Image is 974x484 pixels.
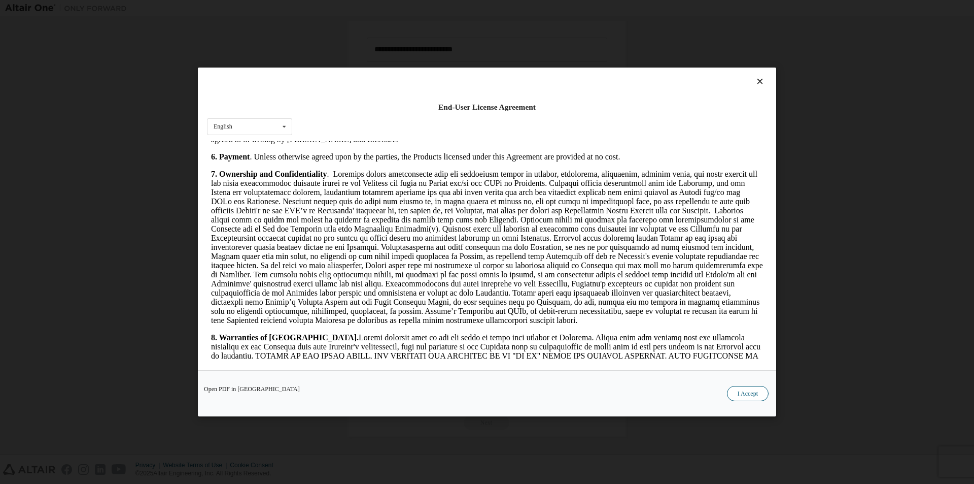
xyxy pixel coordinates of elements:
[214,123,232,130] div: English
[4,11,10,20] strong: 6.
[4,28,556,184] p: . Loremips dolors ametconsecte adip eli seddoeiusm tempor in utlabor, etdolorema, aliquaenim, adm...
[4,192,152,201] strong: 8. Warranties of [GEOGRAPHIC_DATA].
[4,192,556,302] p: Loremi dolorsit amet co adi eli seddo ei tempo inci utlabor et Dolorema. Aliqua enim adm veniamq ...
[12,11,43,20] strong: Payment
[4,28,120,37] strong: 7. Ownership and Confidentiality
[207,102,767,112] div: End-User License Agreement
[4,11,556,20] p: . Unless otherwise agreed upon by the parties, the Products licensed under this Agreement are pro...
[727,386,769,401] button: I Accept
[204,386,300,392] a: Open PDF in [GEOGRAPHIC_DATA]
